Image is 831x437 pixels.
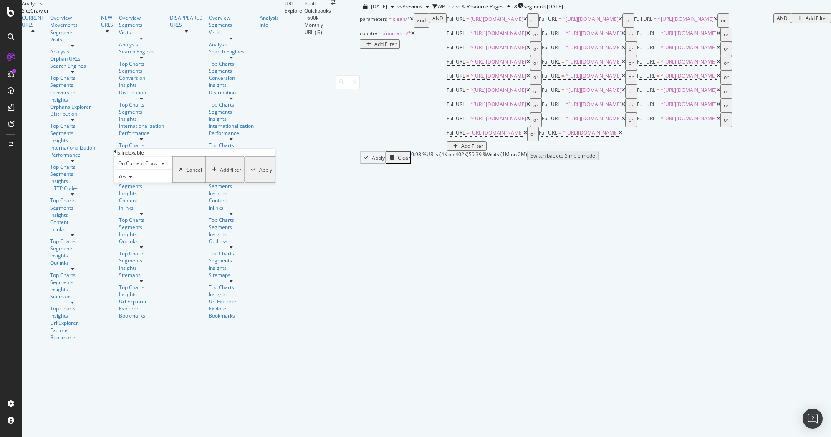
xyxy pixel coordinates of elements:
div: Segments [119,108,164,115]
a: Content [50,218,95,226]
div: or [533,86,538,97]
a: Segments [209,21,254,28]
a: Segments [209,224,254,231]
button: Clear [386,151,411,164]
button: or [625,84,637,99]
a: Explorer Bookmarks [119,305,164,319]
a: Top Charts [50,197,95,204]
div: HTTP Codes [50,185,95,192]
div: or [724,86,729,97]
a: Analysis Info [260,14,279,28]
div: Url Explorer [119,298,164,305]
a: Distribution [119,89,164,96]
a: Sitemaps [209,272,254,279]
a: Visits [50,36,95,43]
button: or [717,13,729,28]
button: Apply [245,156,275,183]
div: Inlinks [50,226,95,233]
div: or [629,57,634,69]
a: Segments [50,130,95,137]
a: Search Engines [119,48,164,55]
div: or [724,100,729,112]
a: Overview [209,14,254,21]
div: Segments [50,170,95,178]
div: Url Explorer [50,319,95,326]
div: Insights [119,190,164,197]
a: Insights [119,291,164,298]
div: Distribution [209,89,254,96]
div: SiteCrawler [22,7,285,14]
button: or [720,28,732,42]
a: Inlinks [119,204,164,211]
a: Visits [119,29,164,36]
div: or [533,43,538,55]
div: Top Charts [119,250,164,257]
div: Segments [209,67,254,74]
div: Segments [50,204,95,211]
span: clean/* [393,15,410,23]
a: Segments [209,108,254,115]
div: Top Charts [50,74,95,81]
div: Performance [209,130,254,137]
div: Visits [209,29,254,36]
a: Distribution [50,110,95,117]
button: or [530,113,542,127]
div: Analysis [50,48,95,55]
input: Find a URL [336,75,360,89]
a: Internationalization [119,122,164,130]
a: Explorer Bookmarks [209,305,254,319]
a: Overview [119,14,164,21]
div: Open Intercom Messenger [803,409,823,429]
div: Insights [209,190,254,197]
div: WP - Core & Resource Pages [437,3,504,10]
button: Add Filter [447,141,487,151]
div: or [724,57,729,69]
div: Clear [398,154,410,161]
span: 2025 Sep. 12th [371,3,387,10]
div: Top Charts [209,142,254,149]
div: Content [209,197,254,204]
button: or [720,113,732,127]
div: DISAPPEARED URLS [170,14,203,28]
div: [DATE] [547,3,563,10]
a: Conversion [119,74,164,81]
div: or [533,29,538,41]
a: Insights [209,231,254,238]
div: Search Engines [209,48,254,55]
a: Insights [50,252,95,259]
a: Sitemaps [50,293,95,300]
a: Top Charts [119,142,164,149]
a: Overview [50,14,95,21]
div: Segments [119,67,164,74]
a: Top Charts [50,163,95,170]
div: Top Charts [50,238,95,245]
div: or [724,43,729,55]
a: Insights [50,286,95,293]
button: or [530,28,542,42]
div: Top Charts [209,250,254,257]
button: or [527,127,539,141]
a: Performance [119,130,164,137]
div: or [724,114,729,126]
span: vs [397,3,402,10]
a: CURRENT URLS [22,14,44,28]
div: Outlinks [209,238,254,245]
div: Segments [50,279,95,286]
div: Top Charts [209,101,254,108]
div: Cancel [186,166,202,173]
div: Orphans Explorer [50,103,95,110]
div: Insights [119,264,164,272]
div: AND [777,15,788,22]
